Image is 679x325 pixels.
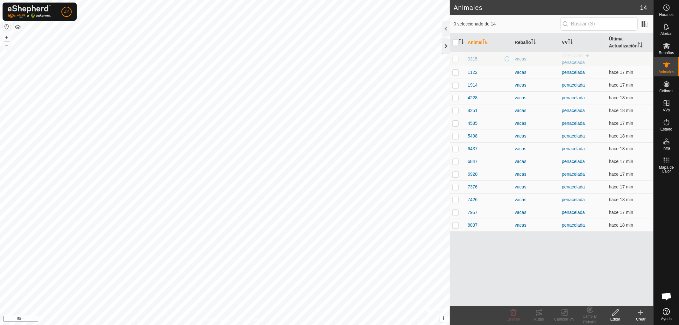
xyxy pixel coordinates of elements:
div: vacas [515,196,557,203]
span: Alertas [661,32,672,36]
div: vacas [515,82,557,88]
span: 1914 [468,82,477,88]
span: 14 [640,3,647,12]
span: 25 sept 2025, 20:47 [609,146,633,151]
div: Chat abierto [657,287,676,306]
span: 25 sept 2025, 20:47 [609,108,633,113]
span: 7957 [468,209,477,216]
div: vacas [515,95,557,101]
a: penacelada [562,95,585,100]
span: 25 sept 2025, 20:48 [609,70,633,75]
span: Horarios [659,13,674,17]
span: 25 sept 2025, 20:48 [609,184,633,189]
h2: Animales [454,4,640,11]
span: 25 sept 2025, 20:47 [609,133,633,138]
span: Mapa de Calor [655,166,677,173]
button: + [3,33,11,41]
div: vacas [515,56,557,62]
div: vacas [515,145,557,152]
div: vacas [515,133,557,139]
span: APAGADO [562,53,584,58]
span: 4251 [468,107,477,114]
span: i [443,316,444,321]
a: penacelada [562,108,585,113]
span: 25 sept 2025, 20:47 [609,172,633,177]
div: vacas [515,171,557,178]
button: – [3,42,11,49]
a: penacelada [562,82,585,88]
img: Logo Gallagher [8,5,51,18]
span: 25 sept 2025, 20:47 [609,95,633,100]
a: Ayuda [654,306,679,323]
th: Rebaño [512,33,559,52]
span: VVs [663,108,670,112]
th: Última Actualización [606,33,654,52]
span: 0 seleccionado de 14 [454,21,561,27]
a: penacelada [562,133,585,138]
a: penacelada [562,197,585,202]
div: Rutas [526,316,552,322]
div: vacas [515,209,557,216]
button: i [440,315,447,322]
span: 25 sept 2025, 20:47 [609,223,633,228]
div: vacas [515,69,557,76]
span: 8837 [468,222,477,229]
span: 25 sept 2025, 20:48 [609,121,633,126]
span: - [609,56,611,61]
div: Cambiar VV [552,316,577,322]
span: 7376 [468,184,477,190]
a: penacelada [562,121,585,126]
p-sorticon: Activar para ordenar [531,40,536,45]
a: penacelada [562,70,585,75]
a: penacelada [562,159,585,164]
span: 7426 [468,196,477,203]
button: Capas del Mapa [14,23,22,31]
span: 6920 [468,171,477,178]
span: 25 sept 2025, 20:48 [609,210,633,215]
span: 25 sept 2025, 20:47 [609,82,633,88]
span: Eliminar [506,317,520,321]
div: Editar [603,316,628,322]
a: Contáctenos [237,317,258,322]
span: Infra [662,146,670,150]
span: Collares [659,89,673,93]
a: Política de Privacidad [192,317,229,322]
div: vacas [515,158,557,165]
p-sorticon: Activar para ordenar [459,40,464,45]
span: 5498 [468,133,477,139]
p-sorticon: Activar para ordenar [638,43,643,48]
div: vacas [515,120,557,127]
button: Restablecer Mapa [3,23,11,31]
span: 6847 [468,158,477,165]
a: penacelada [562,210,585,215]
th: VV [559,33,606,52]
span: 6437 [468,145,477,152]
th: Animal [465,33,512,52]
span: 0315 [468,56,477,62]
span: 25 sept 2025, 20:47 [609,197,633,202]
span: Estado [661,127,672,131]
span: 4585 [468,120,477,127]
span: Ayuda [661,317,672,321]
div: vacas [515,184,557,190]
div: Cambiar Rebaño [577,314,603,325]
a: penacelada [562,223,585,228]
img: hasta [585,53,590,58]
a: penacelada [562,60,585,65]
a: penacelada [562,146,585,151]
span: 1122 [468,69,477,76]
a: penacelada [562,172,585,177]
div: Crear [628,316,654,322]
a: penacelada [562,184,585,189]
p-sorticon: Activar para ordenar [568,40,573,45]
div: vacas [515,107,557,114]
span: 4228 [468,95,477,101]
span: Rebaños [659,51,674,55]
div: vacas [515,222,557,229]
p-sorticon: Activar para ordenar [483,40,488,45]
input: Buscar (S) [561,17,638,31]
span: J2 [64,8,69,15]
span: 25 sept 2025, 20:47 [609,159,633,164]
span: Animales [659,70,674,74]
